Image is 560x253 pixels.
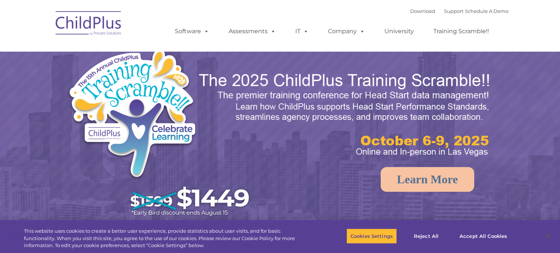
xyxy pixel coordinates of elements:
a: University [377,24,421,39]
a: Support [444,8,464,14]
font: | [410,8,508,14]
a: Learn More [381,167,474,192]
a: IT [288,24,316,39]
button: Close [540,228,556,244]
a: Schedule A Demo [465,8,508,14]
a: Training Scramble!! [426,24,496,39]
div: This website uses cookies to create a better user experience, provide statistics about user visit... [24,228,308,249]
a: Download [410,8,435,14]
button: Cookies Settings [346,228,397,244]
a: Company [321,24,372,39]
button: Reject All [403,228,449,244]
a: Assessments [221,24,283,39]
button: Accept All Cookies [455,228,511,244]
img: ChildPlus by Procare Solutions [52,6,126,43]
a: Software [168,24,216,39]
